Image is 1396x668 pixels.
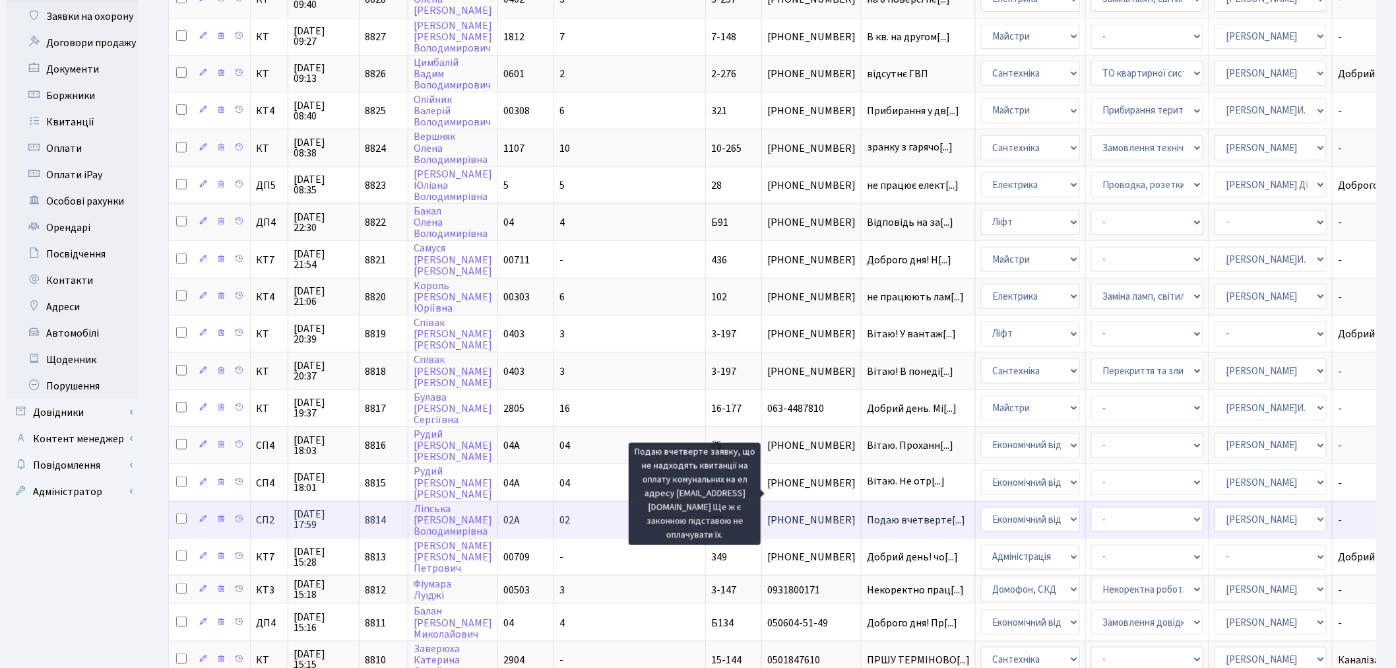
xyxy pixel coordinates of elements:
[7,3,139,30] a: Заявки на охорону
[711,550,727,564] span: 349
[711,327,736,341] span: 3-197
[711,253,727,267] span: 436
[7,135,139,162] a: Оплати
[503,30,524,44] span: 1812
[7,241,139,267] a: Посвідчення
[559,653,563,667] span: -
[256,32,282,42] span: КТ
[559,513,570,527] span: 02
[7,267,139,294] a: Контакти
[256,440,282,451] span: СП4
[503,178,509,193] span: 5
[256,478,282,488] span: СП4
[559,178,565,193] span: 5
[414,55,491,92] a: ЦимбалійВадимВолодимирович
[711,67,736,81] span: 2-276
[414,167,492,204] a: [PERSON_NAME]ЮліанаВолодимирівна
[559,583,565,597] span: 3
[7,109,139,135] a: Квитанції
[711,616,734,630] span: Б134
[503,583,530,597] span: 00503
[559,215,565,230] span: 4
[867,140,953,154] span: зранку з гарячо[...]
[767,478,856,488] span: [PHONE_NUMBER]
[503,364,524,379] span: 0403
[767,143,856,154] span: [PHONE_NUMBER]
[365,616,386,630] span: 8811
[503,653,524,667] span: 2904
[294,137,354,158] span: [DATE] 08:38
[414,316,492,352] a: Співак[PERSON_NAME][PERSON_NAME]
[559,616,565,630] span: 4
[767,255,856,265] span: [PHONE_NUMBER]
[294,472,354,493] span: [DATE] 18:01
[867,364,953,379] span: Вітаю! В понеді[...]
[256,69,282,79] span: КТ
[867,104,959,118] span: Прибирання у дв[...]
[503,253,530,267] span: 00711
[867,550,958,564] span: Добрий день! чо[...]
[767,180,856,191] span: [PHONE_NUMBER]
[414,353,492,390] a: Співак[PERSON_NAME][PERSON_NAME]
[867,474,945,488] span: Вітаю. Не отр[...]
[559,253,563,267] span: -
[414,204,488,241] a: БакалОленаВолодимирівна
[711,215,728,230] span: Б91
[294,509,354,530] span: [DATE] 17:59
[294,397,354,418] span: [DATE] 19:37
[767,329,856,339] span: [PHONE_NUMBER]
[414,390,492,427] a: Булава[PERSON_NAME]Сергіївна
[503,401,524,416] span: 2805
[867,438,953,453] span: Вітаю. Проханн[...]
[711,104,727,118] span: 321
[7,294,139,320] a: Адреси
[767,292,856,302] span: [PHONE_NUMBER]
[7,320,139,347] a: Автомобілі
[503,290,530,304] span: 00303
[294,26,354,47] span: [DATE] 09:27
[256,329,282,339] span: КТ
[767,515,856,525] span: [PHONE_NUMBER]
[365,476,386,490] span: 8815
[294,174,354,195] span: [DATE] 08:35
[365,30,386,44] span: 8827
[867,215,953,230] span: Відповідь на за[...]
[867,253,951,267] span: Доброго дня! Н[...]
[7,452,139,479] a: Повідомлення
[629,443,761,545] div: Подаю вчетверте заявку, що не надходять квитанції на оплату комунальних на ел адресу [EMAIL_ADDRE...
[503,104,530,118] span: 00308
[559,438,570,453] span: 04
[867,178,959,193] span: не працює елект[...]
[867,513,965,527] span: Подаю вчетверте[...]
[7,399,139,426] a: Довідники
[867,583,964,597] span: Некоректно прац[...]
[414,605,492,642] a: Балан[PERSON_NAME]Миколайович
[365,67,386,81] span: 8826
[767,106,856,116] span: [PHONE_NUMBER]
[711,178,722,193] span: 28
[767,217,856,228] span: [PHONE_NUMBER]
[365,364,386,379] span: 8818
[256,180,282,191] span: ДП5
[414,427,492,464] a: Рудий[PERSON_NAME][PERSON_NAME]
[294,579,354,600] span: [DATE] 15:18
[294,360,354,382] span: [DATE] 20:37
[867,30,950,44] span: В кв. на другом[...]
[414,18,492,55] a: [PERSON_NAME][PERSON_NAME]Володимирович
[294,249,354,270] span: [DATE] 21:54
[414,465,492,502] a: Рудий[PERSON_NAME][PERSON_NAME]
[256,515,282,525] span: СП2
[7,426,139,452] a: Контент менеджер
[294,547,354,568] span: [DATE] 15:28
[256,255,282,265] span: КТ7
[503,476,520,490] span: 04А
[767,403,856,414] span: 063-4487810
[711,401,742,416] span: 16-177
[7,373,139,399] a: Порушення
[365,253,386,267] span: 8821
[867,290,964,304] span: не працюють лам[...]
[711,290,727,304] span: 102
[559,290,565,304] span: 6
[867,327,956,341] span: Вітаю! У вантаж[...]
[256,366,282,377] span: КТ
